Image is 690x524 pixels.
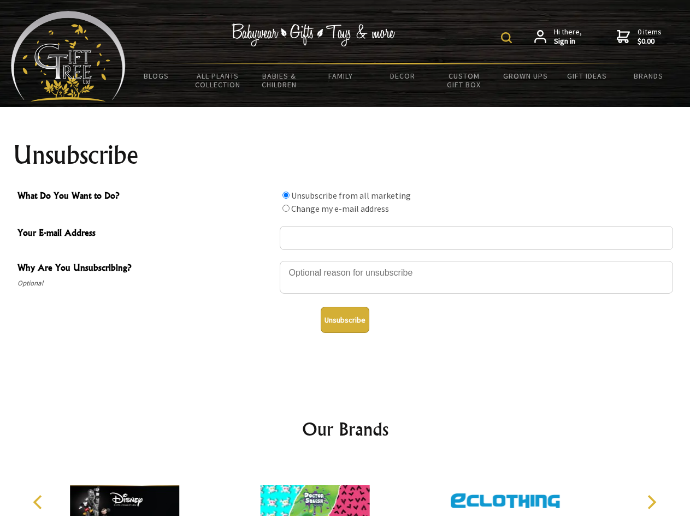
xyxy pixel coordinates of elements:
img: Babywear - Gifts - Toys & more [232,23,396,46]
span: Optional [17,277,274,290]
a: Gift Ideas [556,64,618,87]
input: What Do You Want to Do? [282,205,290,212]
a: Family [310,64,372,87]
span: Hi there, [554,27,582,46]
h1: Unsubscribe [13,142,677,168]
a: Grown Ups [494,64,556,87]
h2: Our Brands [22,416,669,442]
input: What Do You Want to Do? [282,192,290,199]
a: Hi there,Sign in [534,27,582,46]
button: Previous [27,490,51,514]
textarea: Why Are You Unsubscribing? [280,261,673,294]
a: Babies & Children [249,64,310,96]
span: Why Are You Unsubscribing? [17,261,274,277]
label: Unsubscribe from all marketing [291,190,411,201]
strong: $0.00 [638,37,662,46]
input: Your E-mail Address [280,226,673,250]
a: Custom Gift Box [433,64,495,96]
a: All Plants Collection [187,64,249,96]
a: Decor [371,64,433,87]
a: 0 items$0.00 [617,27,662,46]
button: Next [639,490,663,514]
img: Babyware - Gifts - Toys and more... [11,11,126,102]
span: Your E-mail Address [17,226,274,242]
span: What Do You Want to Do? [17,189,274,205]
a: BLOGS [126,64,187,87]
img: product search [501,32,512,43]
a: Brands [618,64,680,87]
label: Change my e-mail address [291,203,389,214]
span: 0 items [638,27,662,46]
strong: Sign in [554,37,582,46]
button: Unsubscribe [321,307,369,333]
